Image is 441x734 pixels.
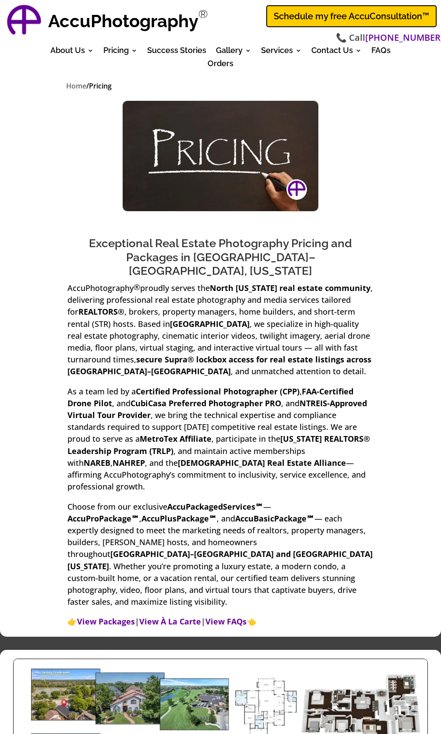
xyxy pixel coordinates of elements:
a: Schedule my free AccuConsultation™ [266,5,437,27]
a: Contact Us [311,47,362,57]
strong: [DEMOGRAPHIC_DATA] Real Estate Alliance [178,457,346,468]
a: Gallery [216,47,251,57]
nav: breadcrumbs [66,80,375,92]
span: / [86,81,89,91]
strong: North [US_STATE] real estate community [210,283,370,293]
a: Pricing [103,47,138,57]
strong: NAREB [84,457,110,468]
strong: NAHREP [113,457,145,468]
p: Choose from our exclusive — , , and — each expertly designed to meet the marketing needs of realt... [67,501,374,616]
strong: [US_STATE] REALTORS® Leadership Program (TRLP) [67,433,370,456]
img: AccuPhotography [4,2,44,42]
a: View Packages [77,616,135,628]
sup: ® [134,282,140,292]
strong: Certified Professional Photographer (CPP) [136,386,300,397]
strong: secure Supra® lockbox access for real estate listings across [GEOGRAPHIC_DATA]–[GEOGRAPHIC_DATA] [67,354,371,376]
strong: AccuProPackage℠ [67,513,139,524]
p: 👉 | | 👈 [67,616,374,628]
a: FAQs [371,47,391,57]
p: As a team led by a , , and , and , we bring the technical expertise and compliance standards requ... [67,386,374,501]
strong: AccuPackagedServices℠ [167,501,263,512]
a: Services [261,47,302,57]
strong: AccuPlusPackage℠ [141,513,217,524]
a: View À La Carte [139,616,201,628]
strong: [GEOGRAPHIC_DATA] [170,319,250,329]
sup: Registered Trademark [198,7,208,21]
span: Pricing [89,81,112,91]
a: Orders [208,60,233,70]
a: View FAQs [205,616,247,628]
a: About Us [50,47,94,57]
strong: [GEOGRAPHIC_DATA]–[GEOGRAPHIC_DATA] and [GEOGRAPHIC_DATA][US_STATE] [67,549,373,571]
strong: CubiCasa Preferred Photographer PRO [131,398,281,408]
strong: FAA-Certified Drone Pilot [67,386,353,408]
strong: AccuPhotography [48,11,198,31]
strong: MetroTex Affiliate [140,433,212,444]
strong: REALTORS® [78,306,124,317]
span: Exceptional Real Estate Photography Pricing and Packages in [GEOGRAPHIC_DATA]–[GEOGRAPHIC_DATA], ... [89,237,352,277]
p: AccuPhotography proudly serves the , delivering professional real estate photography and media se... [67,282,374,386]
a: Home [66,81,86,92]
a: Success Stories [147,47,206,57]
strong: AccuBasicPackage℠ [235,513,314,524]
img: Real Estate Photography Pricing: Affordable Packages [123,101,318,211]
a: AccuPhotography Logo - Professional Real Estate Photography and Media Services in Dallas, Texas [4,2,44,42]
